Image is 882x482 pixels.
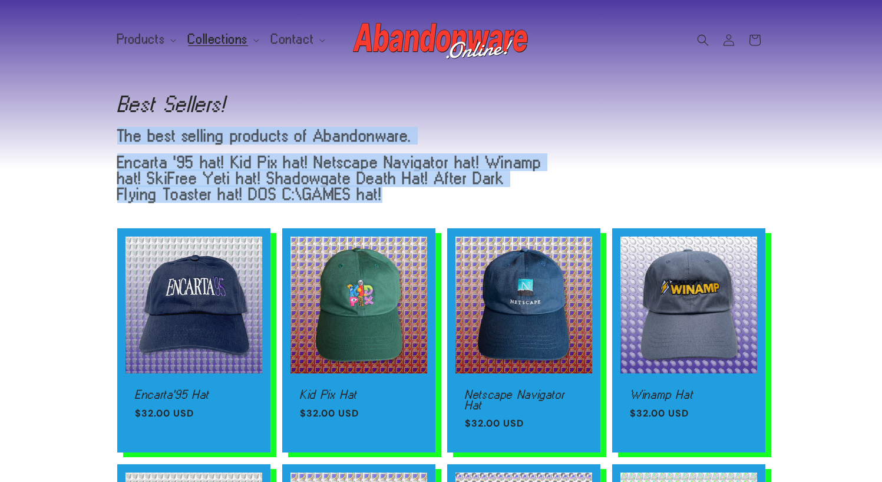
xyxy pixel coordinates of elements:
[188,34,248,45] span: Collections
[117,94,765,113] h1: Best Sellers!
[271,34,314,45] span: Contact
[264,27,330,52] summary: Contact
[117,155,549,202] p: Encarta '95 hat! Kid Pix hat! Netscape Navigator hat! Winamp hat! SkiFree Yeti hat! Shadowgate De...
[353,17,530,64] img: Abandonware
[630,389,748,400] a: Winamp Hat
[135,389,253,400] a: Encarta'95 Hat
[110,27,181,52] summary: Products
[300,389,418,400] a: Kid Pix Hat
[690,27,716,53] summary: Search
[117,128,549,144] p: The best selling products of Abandonware.
[117,34,166,45] span: Products
[465,389,583,410] a: Netscape Navigator Hat
[181,27,264,52] summary: Collections
[348,12,534,68] a: Abandonware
